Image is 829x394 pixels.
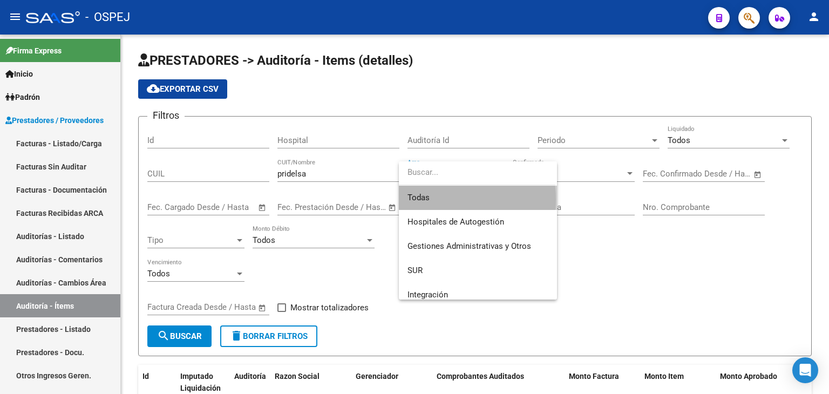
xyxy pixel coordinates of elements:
div: Open Intercom Messenger [792,357,818,383]
span: Integración [407,290,448,300]
span: Hospitales de Autogestión [407,217,504,227]
input: dropdown search [399,160,555,185]
span: Todas [407,186,548,210]
span: Gestiones Administrativas y Otros [407,241,531,251]
span: SUR [407,266,423,275]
